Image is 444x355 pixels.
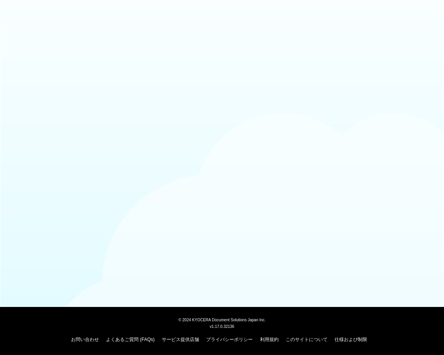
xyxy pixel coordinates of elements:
[210,324,234,329] span: v1.17.0.32136
[106,337,154,342] a: よくあるご質問 (FAQs)
[335,337,367,342] a: 仕様および制限
[260,337,279,342] a: 利用規約
[206,337,253,342] a: プライバシーポリシー
[179,317,266,322] span: © 2024 KYOCERA Document Solutions Japan Inc.
[162,337,199,342] a: サービス提供店舗
[286,337,328,342] a: このサイトについて
[71,337,99,342] a: お問い合わせ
